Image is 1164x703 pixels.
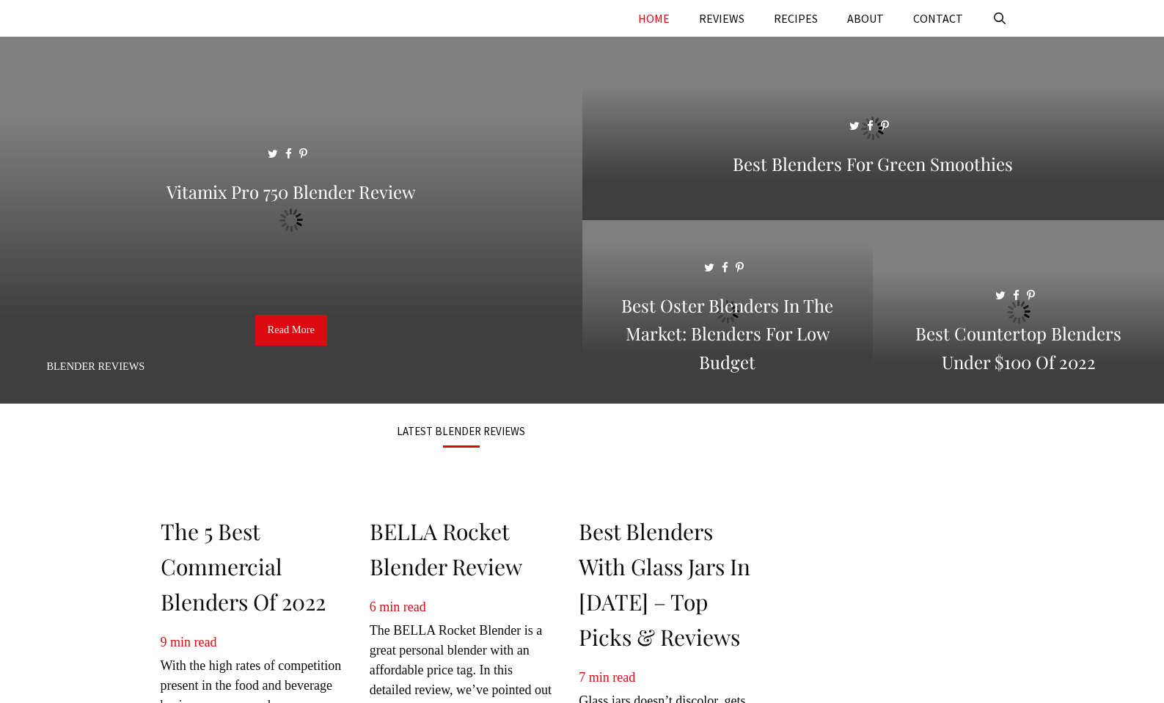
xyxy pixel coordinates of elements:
span: min read [379,600,425,614]
span: 9 [161,635,167,649]
a: Best Blenders With Glass Jars In [DATE] – Top Picks & Reviews [579,517,750,652]
a: BELLA Rocket Blender Review [370,517,522,581]
a: Best Oster Blenders in the Market: Blenders for Low Budget [582,386,874,401]
span: min read [170,635,216,649]
span: 7 [579,670,585,685]
a: Read More [255,315,327,346]
span: 6 [370,600,376,614]
a: Blender Reviews [46,360,144,372]
a: The 5 Best Commercial Blenders of 2022 [161,517,326,616]
h3: LATEST BLENDER REVIEWS [161,426,762,437]
span: min read [589,670,635,685]
a: Best Countertop Blenders Under $100 of 2022 [873,386,1164,401]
